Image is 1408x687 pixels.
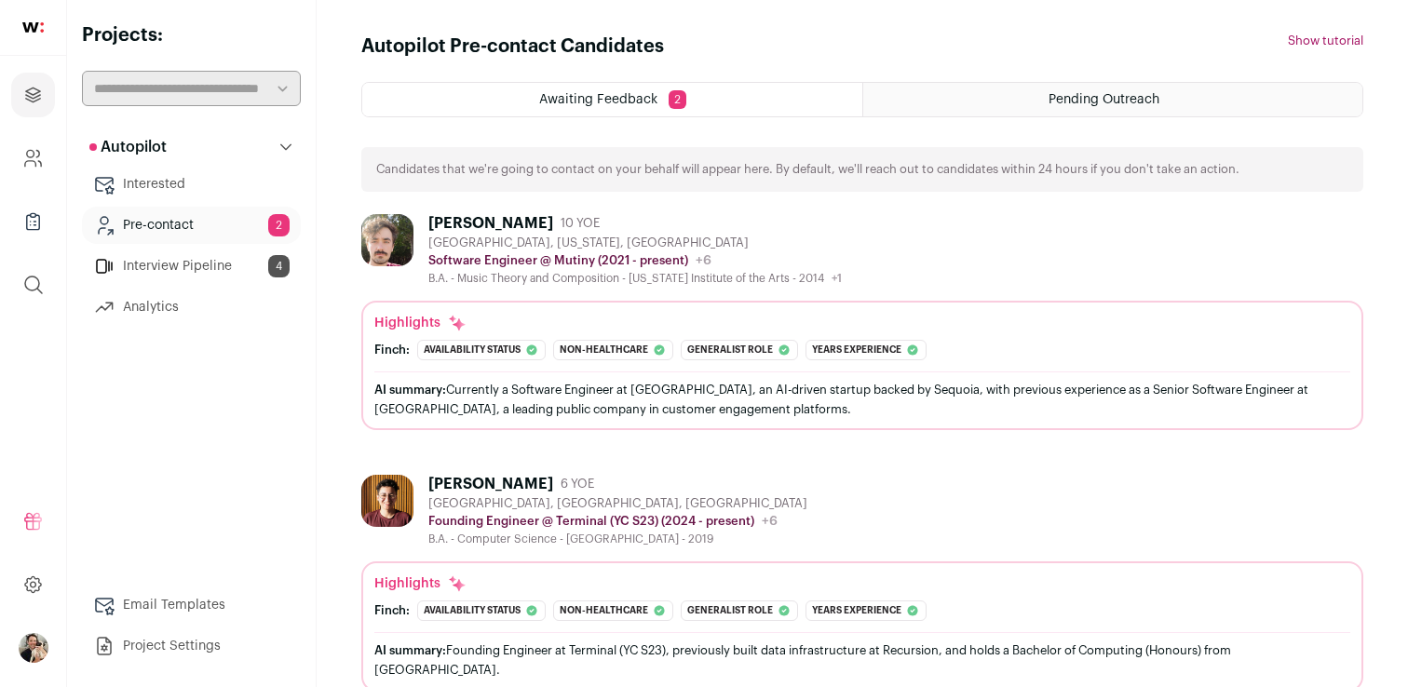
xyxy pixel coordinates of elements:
[11,73,55,117] a: Projects
[374,574,467,593] div: Highlights
[82,289,301,326] a: Analytics
[361,147,1363,192] div: Candidates that we're going to contact on your behalf will appear here. By default, we'll reach o...
[374,314,467,332] div: Highlights
[428,532,807,546] div: B.A. - Computer Science - [GEOGRAPHIC_DATA] - 2019
[428,514,754,529] p: Founding Engineer @ Terminal (YC S23) (2024 - present)
[11,199,55,244] a: Company Lists
[1049,93,1159,106] span: Pending Outreach
[417,600,546,621] div: Availability status
[374,640,1350,680] div: Founding Engineer at Terminal (YC S23), previously built data infrastructure at Recursion, and ho...
[832,273,842,284] span: +1
[374,380,1350,419] div: Currently a Software Engineer at [GEOGRAPHIC_DATA], an AI-driven startup backed by Sequoia, with ...
[82,166,301,203] a: Interested
[669,90,686,109] span: 2
[82,248,301,285] a: Interview Pipeline4
[428,496,807,511] div: [GEOGRAPHIC_DATA], [GEOGRAPHIC_DATA], [GEOGRAPHIC_DATA]
[374,644,446,656] span: AI summary:
[428,253,688,268] p: Software Engineer @ Mutiny (2021 - present)
[82,207,301,244] a: Pre-contact2
[22,22,44,33] img: wellfound-shorthand-0d5821cbd27db2630d0214b213865d53afaa358527fdda9d0ea32b1df1b89c2c.svg
[428,475,553,493] div: [PERSON_NAME]
[89,136,167,158] p: Autopilot
[417,340,546,360] div: Availability status
[361,475,413,527] img: bb764e44bc7977ebe13d640022c0c5042484586d896d15c30b6f4a854dc45ec7.jpg
[19,633,48,663] img: 18356084-medium_jpg
[553,340,673,360] div: Non-healthcare
[374,603,410,618] div: Finch:
[762,515,778,528] span: +6
[82,22,301,48] h2: Projects:
[696,254,711,267] span: +6
[428,271,842,286] div: B.A. - Music Theory and Composition - [US_STATE] Institute of the Arts - 2014
[806,600,927,621] div: Years experience
[374,384,446,396] span: AI summary:
[11,136,55,181] a: Company and ATS Settings
[361,214,1363,430] a: [PERSON_NAME] 10 YOE [GEOGRAPHIC_DATA], [US_STATE], [GEOGRAPHIC_DATA] Software Engineer @ Mutiny ...
[19,633,48,663] button: Open dropdown
[428,214,553,233] div: [PERSON_NAME]
[374,343,410,357] div: Finch:
[428,236,842,250] div: [GEOGRAPHIC_DATA], [US_STATE], [GEOGRAPHIC_DATA]
[539,93,657,106] span: Awaiting Feedback
[268,214,290,236] span: 2
[561,477,594,492] span: 6 YOE
[82,586,301,624] a: Email Templates
[268,255,290,277] span: 4
[681,600,798,621] div: Generalist role
[806,340,927,360] div: Years experience
[361,214,413,266] img: 8aaaeb7247a6c1bd3706bce7cbd085cf7d0f3c7b6b94e41db289a1a41e8b2c0d.jpg
[681,340,798,360] div: Generalist role
[1288,34,1363,48] button: Show tutorial
[863,83,1362,116] a: Pending Outreach
[82,128,301,166] button: Autopilot
[561,216,600,231] span: 10 YOE
[82,627,301,665] a: Project Settings
[361,34,664,60] h1: Autopilot Pre-contact Candidates
[553,600,673,621] div: Non-healthcare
